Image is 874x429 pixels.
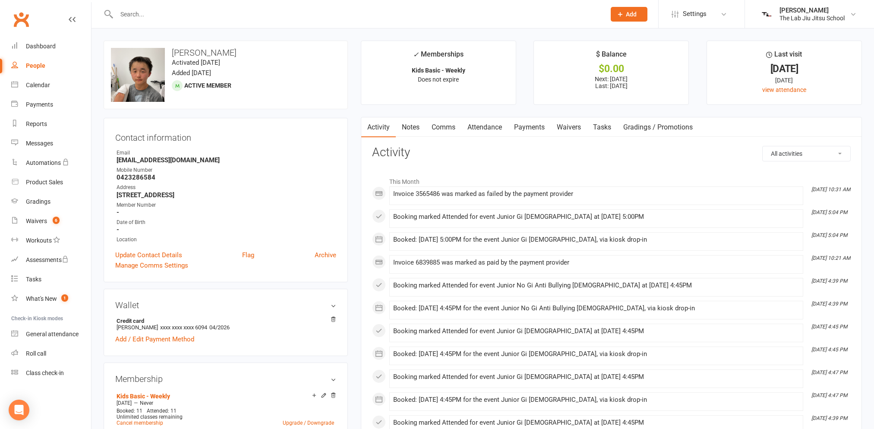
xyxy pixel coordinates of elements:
a: Activity [361,117,396,137]
div: Messages [26,140,53,147]
div: Booked: [DATE] 4:45PM for the event Junior No Gi Anti Bullying [DEMOGRAPHIC_DATA], via kiosk drop-in [393,305,799,312]
div: What's New [26,295,57,302]
a: What's New1 [11,289,91,309]
strong: 0423286584 [117,173,336,181]
span: Unlimited classes remaining [117,414,183,420]
a: Archive [315,250,336,260]
a: Messages [11,134,91,153]
img: image1753256275.png [111,48,165,102]
div: $ Balance [596,49,627,64]
div: Reports [26,120,47,127]
span: Add [626,11,637,18]
div: Member Number [117,201,336,209]
a: Assessments [11,250,91,270]
div: Waivers [26,218,47,224]
img: thumb_image1727872028.png [758,6,775,23]
span: Active member [184,82,231,89]
span: xxxx xxxx xxxx 6094 [160,324,207,331]
div: Memberships [413,49,464,65]
a: Comms [426,117,461,137]
div: Roll call [26,350,46,357]
a: Automations [11,153,91,173]
h3: Contact information [115,129,336,142]
div: [DATE] [715,76,854,85]
a: Kids Basic - Weekly [117,393,170,400]
h3: [PERSON_NAME] [111,48,341,57]
i: [DATE] 4:39 PM [811,415,847,421]
div: Booking marked Attended for event Junior Gi [DEMOGRAPHIC_DATA] at [DATE] 5:00PM [393,213,799,221]
p: Next: [DATE] Last: [DATE] [542,76,681,89]
div: Product Sales [26,179,63,186]
span: 04/2026 [209,324,230,331]
a: view attendance [762,86,806,93]
div: [DATE] [715,64,854,73]
div: Booked: [DATE] 5:00PM for the event Junior Gi [DEMOGRAPHIC_DATA], via kiosk drop-in [393,236,799,243]
div: Payments [26,101,53,108]
strong: [EMAIL_ADDRESS][DOMAIN_NAME] [117,156,336,164]
div: [PERSON_NAME] [779,6,845,14]
div: Class check-in [26,369,64,376]
a: Flag [242,250,254,260]
h3: Membership [115,374,336,384]
a: Payments [11,95,91,114]
div: General attendance [26,331,79,338]
div: Open Intercom Messenger [9,400,29,420]
div: The Lab Jiu Jitsu School [779,14,845,22]
i: [DATE] 5:04 PM [811,232,847,238]
a: Tasks [587,117,617,137]
a: Attendance [461,117,508,137]
li: [PERSON_NAME] [115,316,336,332]
h3: Wallet [115,300,336,310]
div: Last visit [766,49,802,64]
time: Activated [DATE] [172,59,220,66]
a: Reports [11,114,91,134]
input: Search... [114,8,600,20]
div: Automations [26,159,61,166]
div: Booking marked Attended for event Junior Gi [DEMOGRAPHIC_DATA] at [DATE] 4:45PM [393,419,799,426]
i: [DATE] 4:45 PM [811,347,847,353]
i: [DATE] 4:39 PM [811,301,847,307]
a: Class kiosk mode [11,363,91,383]
i: [DATE] 4:47 PM [811,369,847,375]
button: Add [611,7,647,22]
i: ✓ [413,50,419,59]
a: Tasks [11,270,91,289]
a: Notes [396,117,426,137]
div: Gradings [26,198,50,205]
a: Add / Edit Payment Method [115,334,194,344]
a: Waivers [551,117,587,137]
a: Gradings [11,192,91,211]
div: Calendar [26,82,50,88]
div: Invoice 3565486 was marked as failed by the payment provider [393,190,799,198]
i: [DATE] 4:39 PM [811,278,847,284]
a: Payments [508,117,551,137]
div: Date of Birth [117,218,336,227]
div: Address [117,183,336,192]
div: Location [117,236,336,244]
strong: Kids Basic - Weekly [412,67,465,74]
div: Dashboard [26,43,56,50]
a: Workouts [11,231,91,250]
a: General attendance kiosk mode [11,325,91,344]
div: Booked: [DATE] 4:45PM for the event Junior Gi [DEMOGRAPHIC_DATA], via kiosk drop-in [393,350,799,358]
h3: Activity [372,146,851,159]
i: [DATE] 10:21 AM [811,255,850,261]
span: Attended: 11 [147,408,177,414]
i: [DATE] 5:04 PM [811,209,847,215]
time: Added [DATE] [172,69,211,77]
a: Product Sales [11,173,91,192]
a: Gradings / Promotions [617,117,699,137]
a: Dashboard [11,37,91,56]
strong: - [117,208,336,216]
a: Waivers 6 [11,211,91,231]
a: Roll call [11,344,91,363]
div: Mobile Number [117,166,336,174]
div: Email [117,149,336,157]
a: Calendar [11,76,91,95]
div: $0.00 [542,64,681,73]
a: Update Contact Details [115,250,182,260]
strong: - [117,226,336,233]
div: Booking marked Attended for event Junior Gi [DEMOGRAPHIC_DATA] at [DATE] 4:45PM [393,328,799,335]
div: Booking marked Attended for event Junior Gi [DEMOGRAPHIC_DATA] at [DATE] 4:45PM [393,373,799,381]
div: — [114,400,336,407]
